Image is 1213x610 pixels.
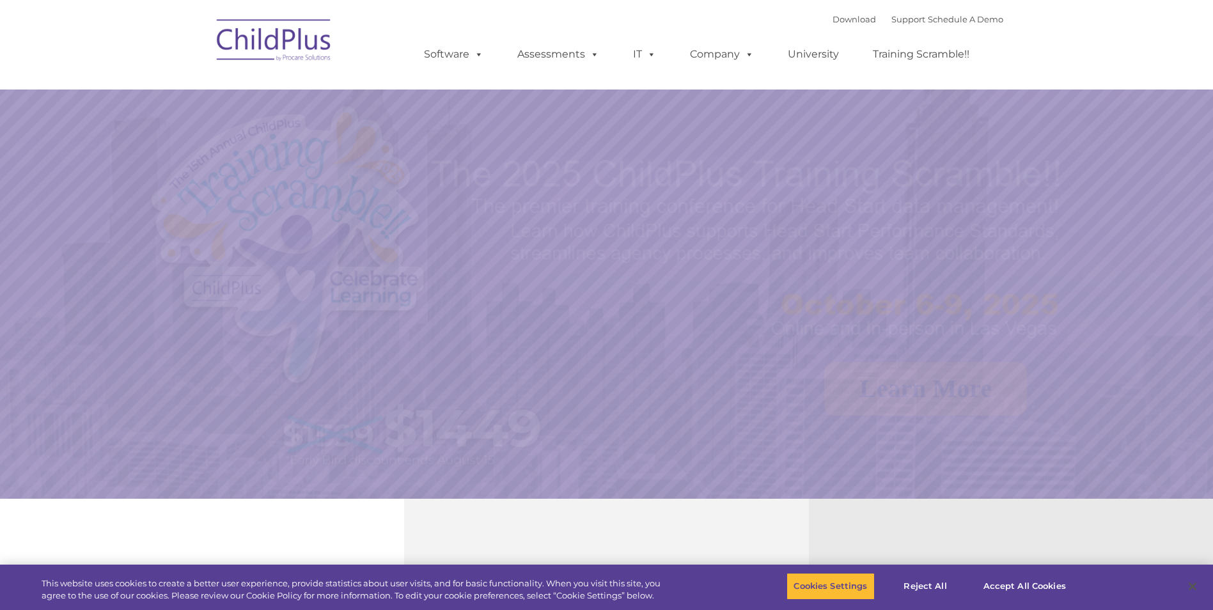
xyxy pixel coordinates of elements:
a: Learn More [824,362,1027,416]
a: Assessments [505,42,612,67]
a: Company [677,42,767,67]
a: Software [411,42,496,67]
a: University [775,42,852,67]
a: Download [833,14,876,24]
button: Close [1178,572,1207,600]
button: Reject All [886,573,966,600]
a: Training Scramble!! [860,42,982,67]
div: This website uses cookies to create a better user experience, provide statistics about user visit... [42,577,667,602]
a: Support [891,14,925,24]
button: Accept All Cookies [976,573,1073,600]
font: | [833,14,1003,24]
a: Schedule A Demo [928,14,1003,24]
button: Cookies Settings [786,573,874,600]
img: ChildPlus by Procare Solutions [210,10,338,74]
a: IT [620,42,669,67]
